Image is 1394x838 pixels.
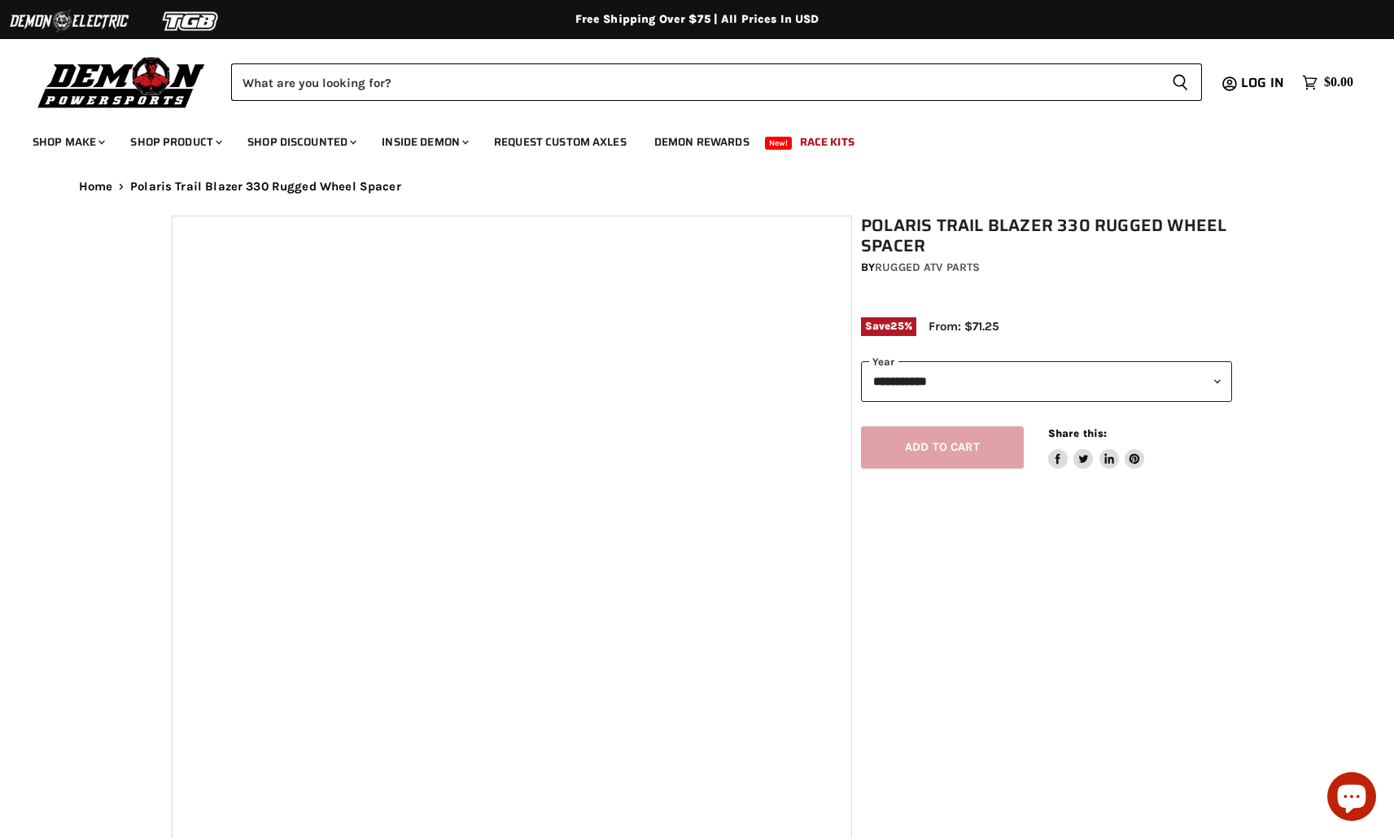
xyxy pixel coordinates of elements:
[890,320,903,332] span: 25
[79,180,113,194] a: Home
[1324,75,1353,90] span: $0.00
[231,63,1159,101] input: Search
[861,216,1232,256] h1: Polaris Trail Blazer 330 Rugged Wheel Spacer
[788,125,867,159] a: Race Kits
[130,6,252,37] img: TGB Logo 2
[1294,71,1361,94] a: $0.00
[765,137,793,150] span: New!
[1234,76,1294,90] a: Log in
[20,119,1349,159] ul: Main menu
[861,361,1232,401] select: year
[1322,772,1381,825] inbox-online-store-chat: Shopify online store chat
[861,317,916,335] span: Save %
[118,125,232,159] a: Shop Product
[875,260,980,274] a: Rugged ATV Parts
[130,180,401,194] span: Polaris Trail Blazer 330 Rugged Wheel Spacer
[369,125,479,159] a: Inside Demon
[929,319,999,334] span: From: $71.25
[46,12,1348,27] div: Free Shipping Over $75 | All Prices In USD
[8,6,130,37] img: Demon Electric Logo 2
[1048,426,1145,469] aside: Share this:
[33,53,211,111] img: Demon Powersports
[482,125,639,159] a: Request Custom Axles
[642,125,762,159] a: Demon Rewards
[1159,63,1202,101] button: Search
[1048,427,1107,439] span: Share this:
[1241,72,1284,93] span: Log in
[861,259,1232,277] div: by
[235,125,366,159] a: Shop Discounted
[231,63,1202,101] form: Product
[20,125,115,159] a: Shop Make
[46,180,1348,194] nav: Breadcrumbs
